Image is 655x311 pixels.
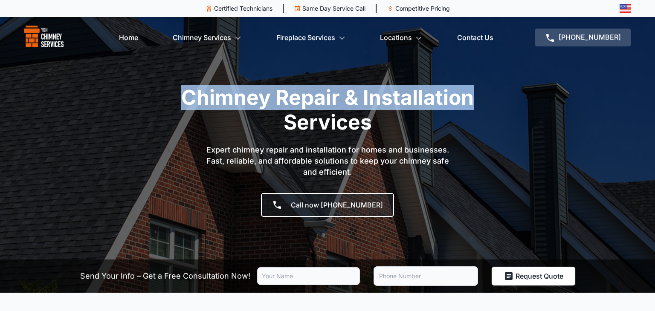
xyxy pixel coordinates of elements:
a: Locations [380,29,422,46]
p: Send Your Info – Get a Free Consultation Now! [80,270,250,282]
input: Phone Number [374,266,478,286]
h1: Chimney Repair & Installation Services [161,85,494,134]
a: [PHONE_NUMBER] [535,29,631,46]
a: Fireplace Services [276,29,345,46]
a: Call now [PHONE_NUMBER] [261,193,394,217]
a: Home [119,29,138,46]
button: Request Quote [492,267,575,285]
img: logo [24,26,64,49]
p: Competitive Pricing [395,4,450,13]
a: Contact Us [457,29,493,46]
p: Same Day Service Call [302,4,365,13]
a: Chimney Services [173,29,241,46]
p: Certified Technicians [214,4,272,13]
p: Expert chimney repair and installation for homes and businesses. Fast, reliable, and affordable s... [200,144,455,178]
span: [PHONE_NUMBER] [559,33,621,41]
input: Your Name [257,267,360,285]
